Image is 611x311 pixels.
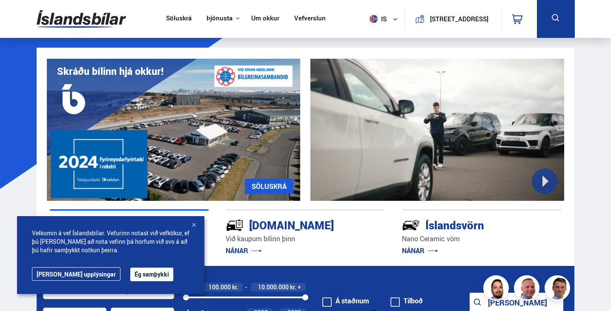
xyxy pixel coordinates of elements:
a: NÁNAR [226,246,262,255]
a: Um okkur [251,14,279,23]
span: is [366,15,387,23]
a: [PERSON_NAME] upplýsingar [32,267,120,281]
img: FbJEzSuNWCJXmdc-.webp [546,277,571,302]
a: Söluskrá [166,14,192,23]
a: [STREET_ADDRESS] [410,7,496,31]
p: Við kaupum bílinn þinn [226,234,385,244]
p: Nano Ceramic vörn [402,234,561,244]
span: kr. [232,284,238,291]
span: 100.000 [209,283,231,291]
img: svg+xml;base64,PHN2ZyB4bWxucz0iaHR0cDovL3d3dy53My5vcmcvMjAwMC9zdmciIHdpZHRoPSI1MTIiIGhlaWdodD0iNT... [370,15,378,23]
a: Vefverslun [294,14,326,23]
button: [STREET_ADDRESS] [428,15,491,23]
img: -Svtn6bYgwAsiwNX.svg [402,216,420,234]
img: G0Ugv5HjCgRt.svg [37,5,126,33]
button: Þjónusta [207,14,232,23]
a: NÁNAR [402,246,438,255]
div: [DOMAIN_NAME] [226,217,355,232]
span: Velkomin á vef Íslandsbílar. Vefurinn notast við vefkökur, ef þú [PERSON_NAME] að nota vefinn þá ... [32,229,189,254]
button: is [366,6,404,31]
img: eKx6w-_Home_640_.png [47,59,301,201]
button: Ég samþykki [130,268,173,281]
span: kr. [290,284,296,291]
img: nhp88E3Fdnt1Opn2.png [485,277,510,302]
div: Íslandsvörn [402,217,531,232]
span: + [298,284,301,291]
a: SÖLUSKRÁ [245,179,293,194]
img: tr5P-W3DuiFaO7aO.svg [226,216,244,234]
label: Tilboð [390,297,423,304]
label: Á staðnum [322,297,369,304]
h1: Skráðu bílinn hjá okkur! [57,66,164,77]
span: 10.000.000 [258,283,289,291]
img: siFngHWaQ9KaOqBr.png [515,277,541,302]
